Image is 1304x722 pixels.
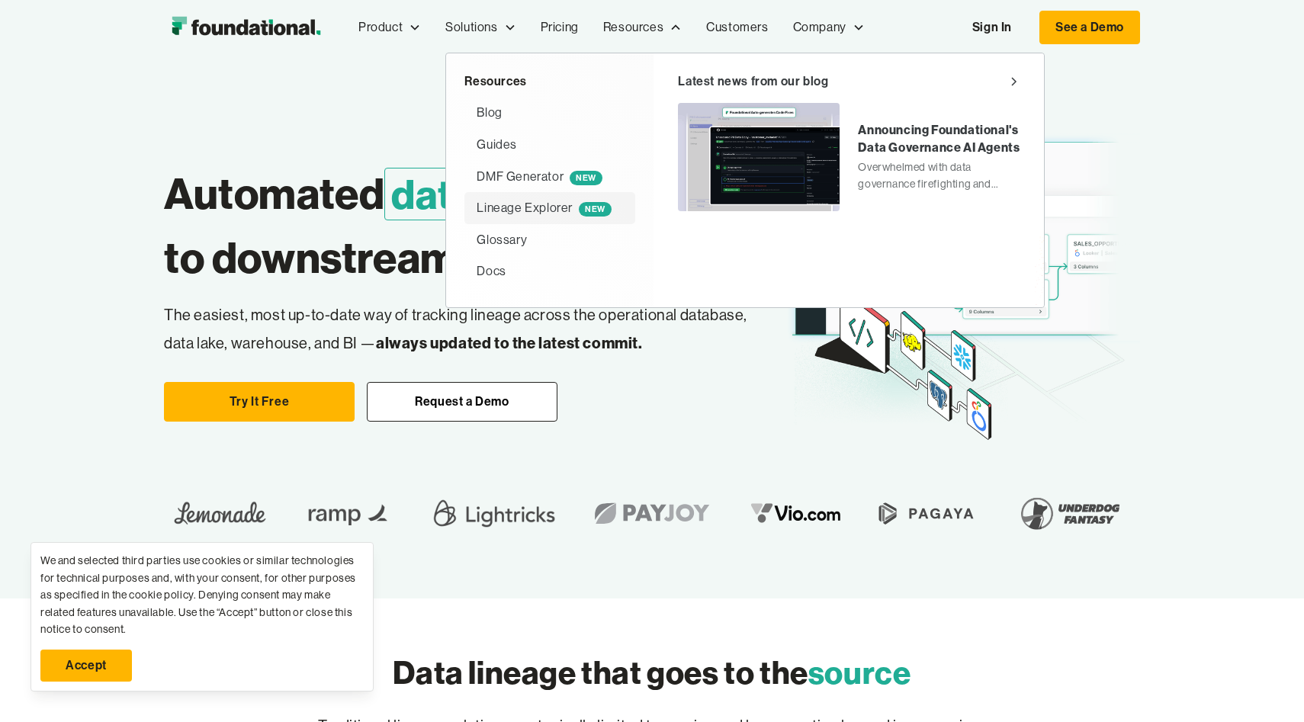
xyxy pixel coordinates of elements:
[477,230,527,250] div: Glossary
[603,18,663,37] div: Resources
[464,161,635,193] a: DMF GeneratorNEW
[858,121,1020,156] div: Announcing Foundational's Data Governance AI Agents
[445,53,1045,308] nav: Resources
[297,489,402,537] img: Ramp Logo
[957,11,1027,43] a: Sign In
[164,12,328,43] a: home
[477,167,602,187] div: DMF Generator
[858,159,1020,193] div: Overwhelmed with data governance firefighting and never-ending struggles with a long list of requ...
[445,18,497,37] div: Solutions
[164,12,328,43] img: Foundational Logo
[579,202,612,217] span: NEW
[433,2,528,53] div: Solutions
[464,224,635,256] a: Glossary
[694,2,780,53] a: Customers
[962,109,1304,722] iframe: Chat Widget
[570,171,602,185] span: NEW
[428,489,560,537] img: Lightricks Logo
[164,162,814,290] h1: Automated upstream to downstream
[781,2,877,53] div: Company
[164,382,355,422] a: Try It Free
[740,489,853,537] img: vio logo
[164,489,276,537] img: Lemonade Logo
[528,2,591,53] a: Pricing
[591,2,694,53] div: Resources
[477,198,611,218] div: Lineage Explorer
[40,552,364,637] div: We and selected third parties use cookies or similar technologies for technical purposes and, wit...
[678,72,828,91] div: Latest news from our blog
[376,333,643,352] strong: always updated to the latest commit.
[678,72,1020,91] a: Latest news from our blog
[1039,11,1140,44] a: See a Demo
[346,2,433,53] div: Product
[464,72,635,91] div: Resources
[367,382,557,422] a: Request a Demo
[477,103,502,123] div: Blog
[477,135,517,155] div: Guides
[808,653,911,692] span: source
[464,97,635,129] a: Blog
[358,18,403,37] div: Product
[870,489,982,537] img: Pagaya Logo
[464,129,635,161] a: Guides
[393,650,911,695] h2: Data lineage that goes to the
[582,489,721,537] img: Payjoy logo
[477,262,506,281] div: Docs
[464,192,635,224] a: Lineage ExplorerNEW
[164,302,760,358] p: The easiest, most up-to-date way of tracking lineage across the operational database, data lake, ...
[678,103,1020,210] a: Announcing Foundational's Data Governance AI AgentsOverwhelmed with data governance firefighting ...
[464,255,635,287] a: Docs
[384,168,625,220] span: data lineage
[793,18,846,37] div: Company
[40,650,132,682] a: Accept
